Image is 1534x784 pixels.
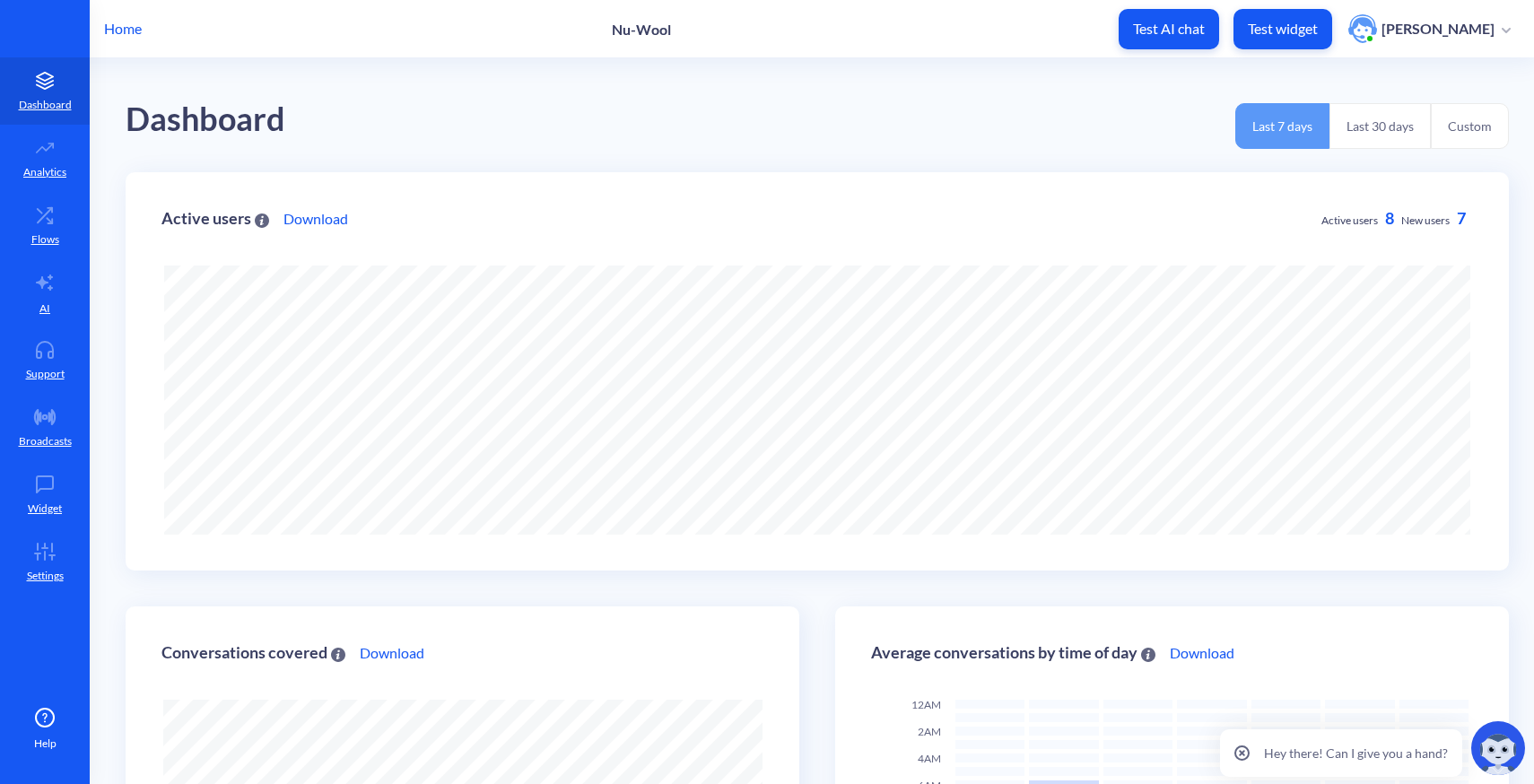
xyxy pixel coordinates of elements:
span: Active users [1321,213,1378,227]
span: 12AM [911,698,941,711]
div: Average conversations by time of day [871,644,1155,661]
p: Nu-Wool [612,21,671,38]
a: Download [360,642,424,664]
p: Dashboard [19,97,72,113]
p: Support [26,366,65,382]
a: Download [1170,642,1234,664]
span: 8 [1385,208,1394,228]
p: Analytics [23,164,66,180]
div: Dashboard [126,94,285,145]
p: Widget [28,501,62,517]
p: Test widget [1248,20,1318,38]
p: Hey there! Can I give you a hand? [1264,744,1448,762]
p: AI [39,301,50,317]
p: Test AI chat [1133,20,1205,38]
p: Home [104,18,142,39]
button: Last 30 days [1329,103,1431,149]
span: New users [1401,213,1450,227]
button: Test widget [1233,9,1332,49]
div: Conversations covered [161,644,345,661]
button: Test AI chat [1119,9,1219,49]
p: Settings [27,568,64,584]
button: user photo[PERSON_NAME] [1339,13,1520,45]
span: Help [34,736,57,752]
button: Custom [1431,103,1509,149]
p: [PERSON_NAME] [1381,19,1495,39]
a: Download [283,208,348,230]
img: user photo [1348,14,1377,43]
img: copilot-icon.svg [1471,721,1525,775]
div: Active users [161,210,269,227]
p: Broadcasts [19,433,72,449]
span: 2AM [918,725,941,738]
span: 4AM [918,752,941,765]
button: Last 7 days [1235,103,1329,149]
p: Flows [31,231,59,248]
span: 7 [1457,208,1466,228]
